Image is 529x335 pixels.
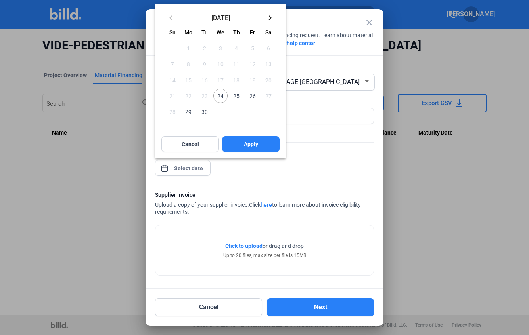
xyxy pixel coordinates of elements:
[261,89,276,103] span: 27
[165,57,180,71] span: 7
[261,57,276,71] span: 13
[180,104,196,120] button: September 29, 2025
[265,13,275,23] mat-icon: keyboard_arrow_right
[244,72,260,88] button: September 19, 2025
[213,57,228,71] span: 10
[213,56,228,72] button: September 10, 2025
[165,88,180,104] button: September 21, 2025
[261,72,276,88] button: September 20, 2025
[244,88,260,104] button: September 26, 2025
[165,56,180,72] button: September 7, 2025
[180,56,196,72] button: September 8, 2025
[197,72,212,87] span: 16
[181,89,195,103] span: 22
[213,40,228,56] button: September 3, 2025
[197,40,213,56] button: September 2, 2025
[213,88,228,104] button: September 24, 2025
[244,56,260,72] button: September 12, 2025
[179,14,262,21] span: [DATE]
[165,89,180,103] span: 21
[245,41,259,55] span: 5
[217,29,224,36] span: We
[197,104,213,120] button: September 30, 2025
[197,88,213,104] button: September 23, 2025
[228,88,244,104] button: September 25, 2025
[165,72,180,88] button: September 14, 2025
[244,140,258,148] span: Apply
[250,29,255,36] span: Fr
[169,29,176,36] span: Su
[180,88,196,104] button: September 22, 2025
[261,40,276,56] button: September 6, 2025
[166,13,176,23] mat-icon: keyboard_arrow_left
[244,40,260,56] button: September 5, 2025
[261,88,276,104] button: September 27, 2025
[197,105,212,119] span: 30
[229,41,243,55] span: 4
[245,57,259,71] span: 12
[197,89,212,103] span: 23
[181,57,195,71] span: 8
[213,72,228,87] span: 17
[213,41,228,55] span: 3
[213,72,228,88] button: September 17, 2025
[261,56,276,72] button: September 13, 2025
[245,72,259,87] span: 19
[201,29,208,36] span: Tu
[165,105,180,119] span: 28
[229,72,243,87] span: 18
[181,72,195,87] span: 15
[197,57,212,71] span: 9
[228,72,244,88] button: September 18, 2025
[165,72,180,87] span: 14
[197,56,213,72] button: September 9, 2025
[161,136,219,152] button: Cancel
[197,41,212,55] span: 2
[180,72,196,88] button: September 15, 2025
[228,56,244,72] button: September 11, 2025
[213,89,228,103] span: 24
[265,29,272,36] span: Sa
[165,104,180,120] button: September 28, 2025
[197,72,213,88] button: September 16, 2025
[184,29,192,36] span: Mo
[229,57,243,71] span: 11
[229,89,243,103] span: 25
[181,41,195,55] span: 1
[261,72,276,87] span: 20
[245,89,259,103] span: 26
[261,41,276,55] span: 6
[182,140,199,148] span: Cancel
[228,40,244,56] button: September 4, 2025
[180,40,196,56] button: September 1, 2025
[233,29,240,36] span: Th
[181,105,195,119] span: 29
[222,136,280,152] button: Apply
